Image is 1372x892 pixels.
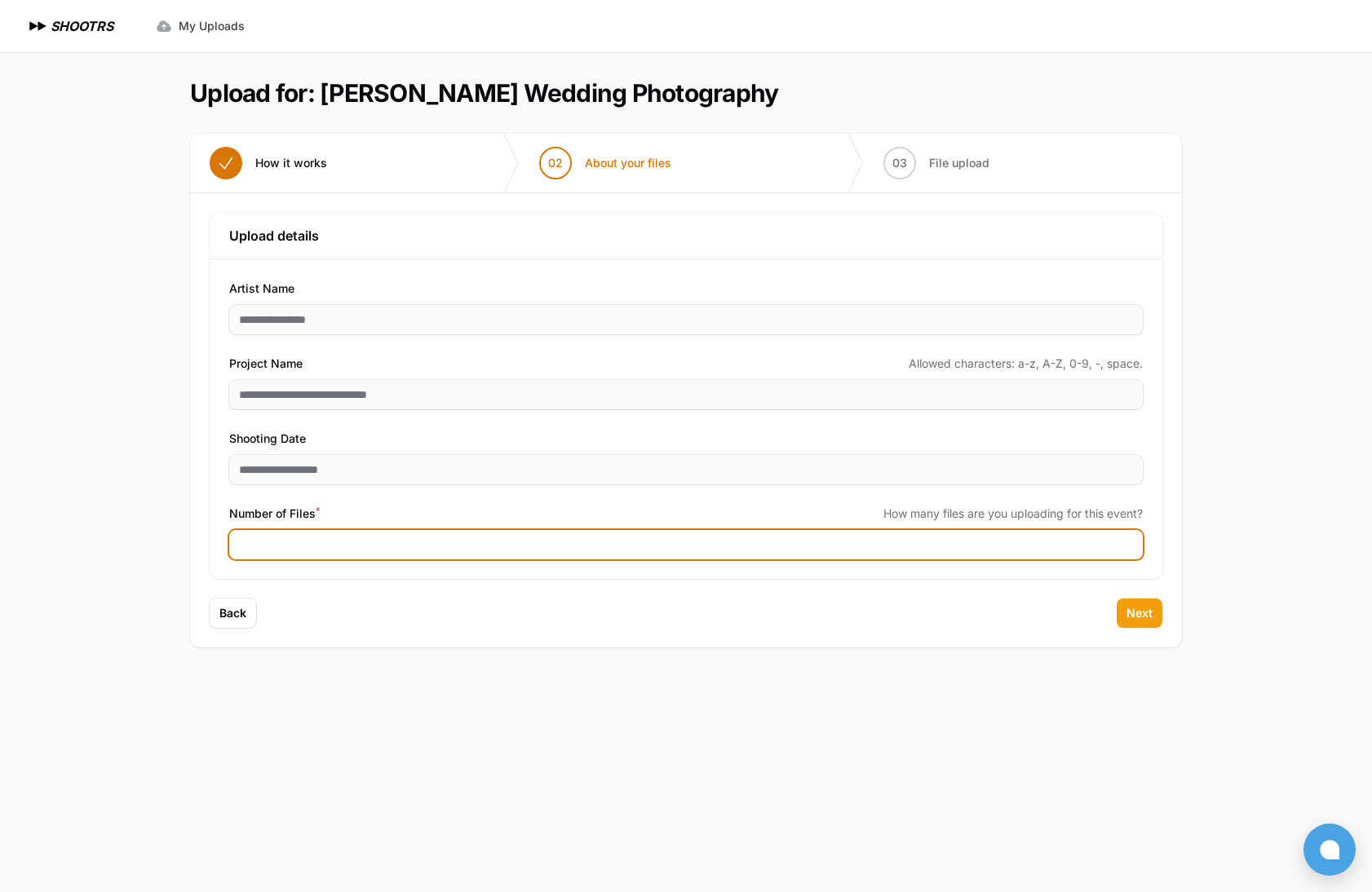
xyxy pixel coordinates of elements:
[219,605,246,621] span: Back
[548,155,563,171] span: 02
[520,134,691,192] button: 02 About your files
[26,16,113,36] a: SHOOTRS SHOOTRS
[229,226,1143,245] h3: Upload details
[146,11,254,41] a: My Uploads
[190,78,778,108] h1: Upload for: [PERSON_NAME] Wedding Photography
[1126,605,1153,621] span: Next
[909,355,1143,372] span: Allowed characters: a-z, A-Z, 0-9, -, space.
[229,504,320,523] span: Number of Files
[51,16,113,36] h1: SHOOTRS
[892,155,907,171] span: 03
[864,134,1009,192] button: 03 File upload
[26,16,51,36] img: SHOOTRS
[229,429,306,448] span: Shooting Date
[1303,824,1356,876] button: Open chat window
[883,506,1143,522] span: How many files are you uploading for this event?
[229,279,294,298] span: Artist Name
[210,598,256,628] button: Back
[1117,598,1162,628] button: Next
[929,155,989,171] span: File upload
[190,134,347,192] button: How it works
[585,155,671,171] span: About your files
[179,18,245,34] span: My Uploads
[229,354,303,373] span: Project Name
[255,155,327,171] span: How it works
